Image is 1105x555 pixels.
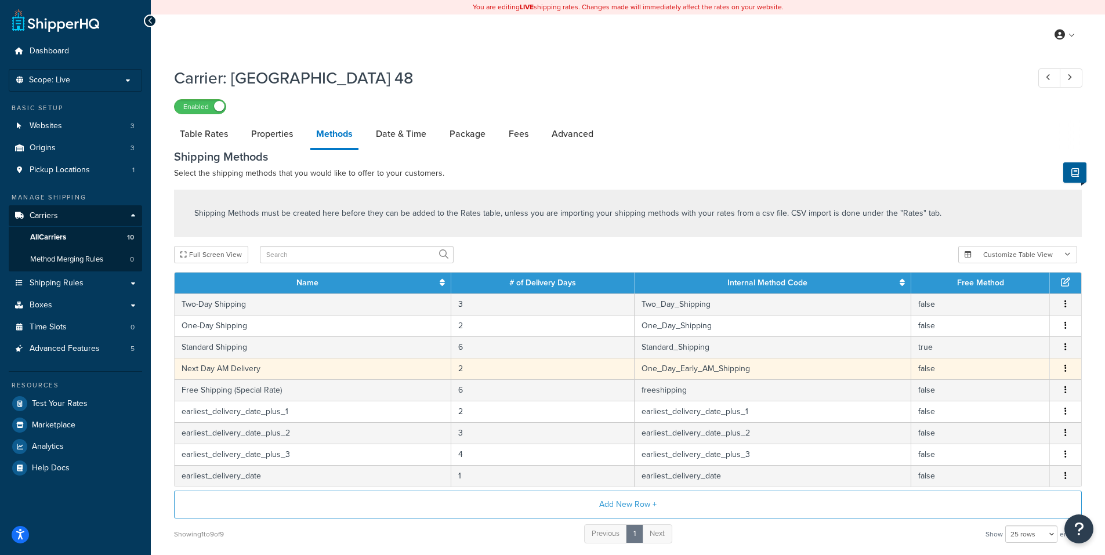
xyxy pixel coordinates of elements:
span: Advanced Features [30,344,100,354]
a: Method Merging Rules0 [9,249,142,270]
span: entries [1060,526,1082,542]
td: freeshipping [635,379,911,401]
li: Websites [9,115,142,137]
li: Pickup Locations [9,159,142,181]
td: false [911,422,1050,444]
a: Websites3 [9,115,142,137]
td: 3 [451,293,634,315]
a: AllCarriers10 [9,227,142,248]
span: Previous [592,528,619,539]
a: Pickup Locations1 [9,159,142,181]
span: Origins [30,143,56,153]
span: Show [986,526,1003,542]
td: earliest_delivery_date [635,465,911,487]
div: Resources [9,380,142,390]
td: 6 [451,336,634,358]
td: One_Day_Early_AM_Shipping [635,358,911,379]
td: false [911,293,1050,315]
td: false [911,379,1050,401]
span: Analytics [32,442,64,452]
h1: Carrier: [GEOGRAPHIC_DATA] 48 [174,67,1017,89]
input: Search [260,246,454,263]
a: Boxes [9,295,142,316]
a: Analytics [9,436,142,457]
td: 1 [451,465,634,487]
span: Shipping Rules [30,278,84,288]
span: Marketplace [32,420,75,430]
td: 2 [451,315,634,336]
td: earliest_delivery_date_plus_2 [635,422,911,444]
a: Previous Record [1038,68,1061,88]
td: 2 [451,401,634,422]
a: Date & Time [370,120,432,148]
td: earliest_delivery_date_plus_1 [635,401,911,422]
span: 0 [131,322,135,332]
span: Carriers [30,211,58,221]
td: earliest_delivery_date [175,465,451,487]
a: Origins3 [9,137,142,159]
a: Advanced [546,120,599,148]
a: Test Your Rates [9,393,142,414]
a: Next Record [1060,68,1082,88]
span: Method Merging Rules [30,255,103,264]
td: Standard_Shipping [635,336,911,358]
span: 3 [131,143,135,153]
a: Name [296,277,318,289]
a: Previous [584,524,627,543]
span: 0 [130,255,134,264]
li: Time Slots [9,317,142,338]
button: Add New Row + [174,491,1082,518]
a: Shipping Rules [9,273,142,294]
a: Next [642,524,672,543]
td: earliest_delivery_date_plus_1 [175,401,451,422]
a: Advanced Features5 [9,338,142,360]
span: Websites [30,121,62,131]
td: Two_Day_Shipping [635,293,911,315]
a: 1 [626,524,643,543]
a: Time Slots0 [9,317,142,338]
span: Test Your Rates [32,399,88,409]
td: One_Day_Shipping [635,315,911,336]
td: true [911,336,1050,358]
div: Basic Setup [9,103,142,113]
td: earliest_delivery_date_plus_2 [175,422,451,444]
th: # of Delivery Days [451,273,634,293]
button: Open Resource Center [1064,514,1093,543]
a: Marketplace [9,415,142,436]
td: false [911,401,1050,422]
span: All Carriers [30,233,66,242]
span: Next [650,528,665,539]
a: Dashboard [9,41,142,62]
label: Enabled [175,100,226,114]
a: Internal Method Code [727,277,807,289]
td: earliest_delivery_date_plus_3 [635,444,911,465]
a: Package [444,120,491,148]
button: Full Screen View [174,246,248,263]
b: LIVE [520,2,534,12]
a: Table Rates [174,120,234,148]
a: Carriers [9,205,142,227]
span: 5 [131,344,135,354]
th: Free Method [911,273,1050,293]
span: Time Slots [30,322,67,332]
li: Advanced Features [9,338,142,360]
button: Show Help Docs [1063,162,1086,183]
td: Free Shipping (Special Rate) [175,379,451,401]
td: 6 [451,379,634,401]
button: Customize Table View [958,246,1077,263]
a: Help Docs [9,458,142,478]
td: false [911,444,1050,465]
td: Two-Day Shipping [175,293,451,315]
td: 3 [451,422,634,444]
span: 3 [131,121,135,131]
span: Boxes [30,300,52,310]
td: 4 [451,444,634,465]
td: Next Day AM Delivery [175,358,451,379]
